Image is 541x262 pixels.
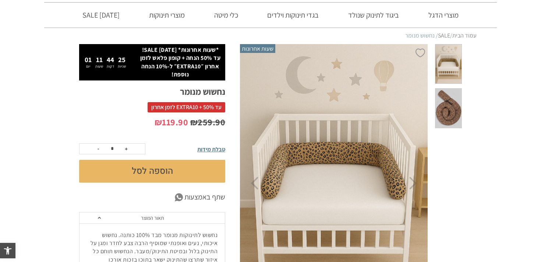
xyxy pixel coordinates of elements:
span: עד 50% + EXTRA10 לזמן אחרון [148,102,225,112]
a: בגדי תינוקות וילדים [256,3,330,28]
p: *שעות אחרונות* [DATE] SALE! עד 50% הנחה + קופון פלאש לזמן אחרון ״EXTRA10״ ל-10% הנחה נוספת! [139,46,222,79]
input: כמות המוצר [105,144,120,154]
span: 25 [118,55,125,64]
p: שניות [118,65,126,68]
a: שתף באמצעות [79,192,225,203]
button: Previous [251,177,258,190]
span: 44 [107,55,114,64]
nav: Breadcrumb [64,32,477,40]
p: שעות [95,65,103,68]
button: Next [409,177,417,190]
span: שתף באמצעות [184,192,225,203]
span: שעות אחרונות [240,44,275,53]
h1: נחשוש מנומר [79,86,225,97]
button: - [93,144,104,154]
button: הוספה לסל [79,160,225,183]
span: 11 [96,55,103,64]
span: ₪ [155,116,162,128]
a: מוצרי הדגל [417,3,470,28]
span: ₪ [190,116,198,128]
p: דקות [107,65,114,68]
bdi: 259.90 [190,116,226,128]
span: טבלת מידות [197,146,225,153]
a: [DATE] SALE [71,3,131,28]
button: + [121,144,132,154]
a: תאור המוצר [79,212,225,224]
a: מוצרי תינוקות [138,3,196,28]
a: כלי מיטה [203,3,249,28]
p: יום [85,65,92,68]
a: עמוד הבית [452,32,477,39]
bdi: 119.90 [155,116,188,128]
span: 01 [85,55,92,64]
a: SALE [438,32,450,39]
a: ביגוד לתינוק שנולד [337,3,410,28]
